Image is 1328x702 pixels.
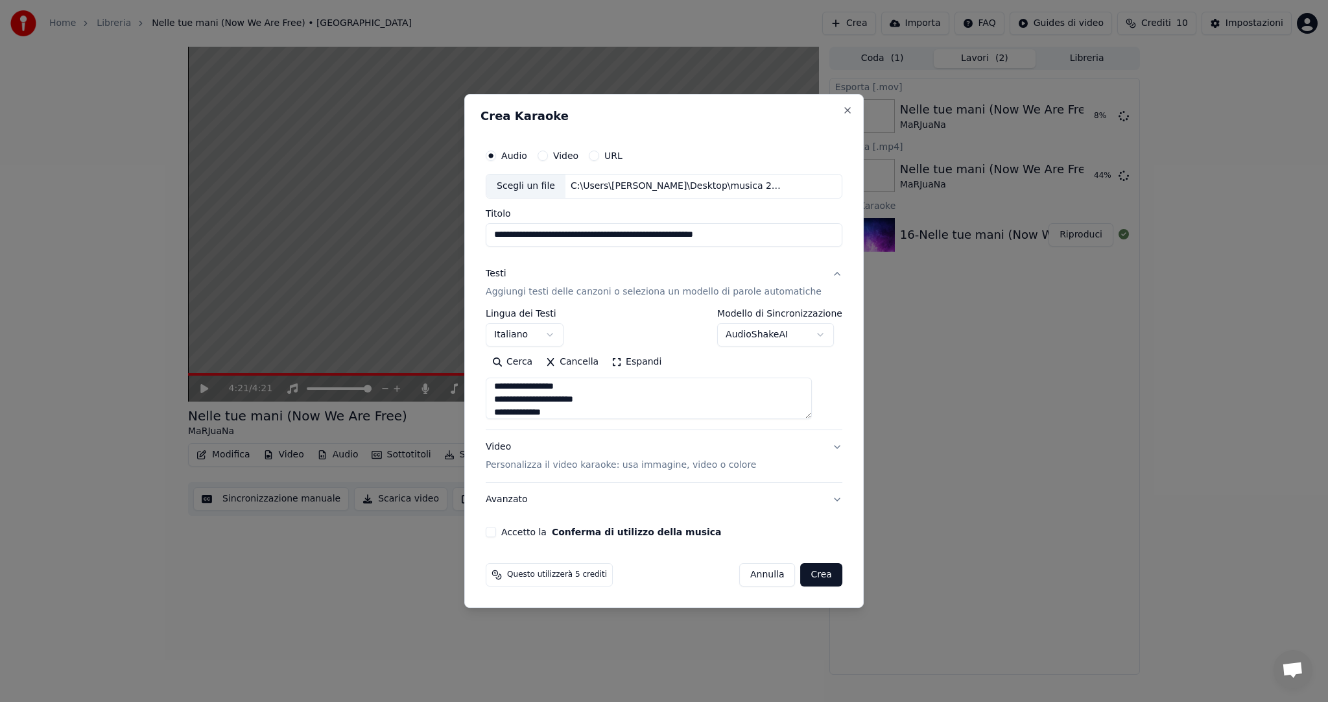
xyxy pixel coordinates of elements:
[604,151,622,160] label: URL
[507,570,607,580] span: Questo utilizzerà 5 crediti
[486,352,539,372] button: Cerca
[486,267,506,280] div: Testi
[480,110,848,122] h2: Crea Karaoke
[486,285,822,298] p: Aggiungi testi delle canzoni o seleziona un modello di parole automatiche
[801,563,842,587] button: Crea
[717,309,842,318] label: Modello di Sincronizzazione
[486,175,565,198] div: Scegli un file
[501,527,721,537] label: Accetto la
[539,352,605,372] button: Cancella
[486,459,756,472] p: Personalizza il video karaoke: usa immagine, video o colore
[486,309,842,430] div: TestiAggiungi testi delle canzoni o seleziona un modello di parole automatiche
[565,180,786,193] div: C:\Users\[PERSON_NAME]\Desktop\musica 2021\16-Nelle tue mani (Now We Are Free) (From Gladiator)-M...
[486,209,842,218] label: Titolo
[486,483,842,516] button: Avanzato
[486,309,563,318] label: Lingua dei Testi
[501,151,527,160] label: Audio
[552,527,722,537] button: Accetto la
[486,441,756,472] div: Video
[486,430,842,482] button: VideoPersonalizza il video karaoke: usa immagine, video o colore
[739,563,796,587] button: Annulla
[605,352,668,372] button: Espandi
[553,151,578,160] label: Video
[486,257,842,309] button: TestiAggiungi testi delle canzoni o seleziona un modello di parole automatiche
